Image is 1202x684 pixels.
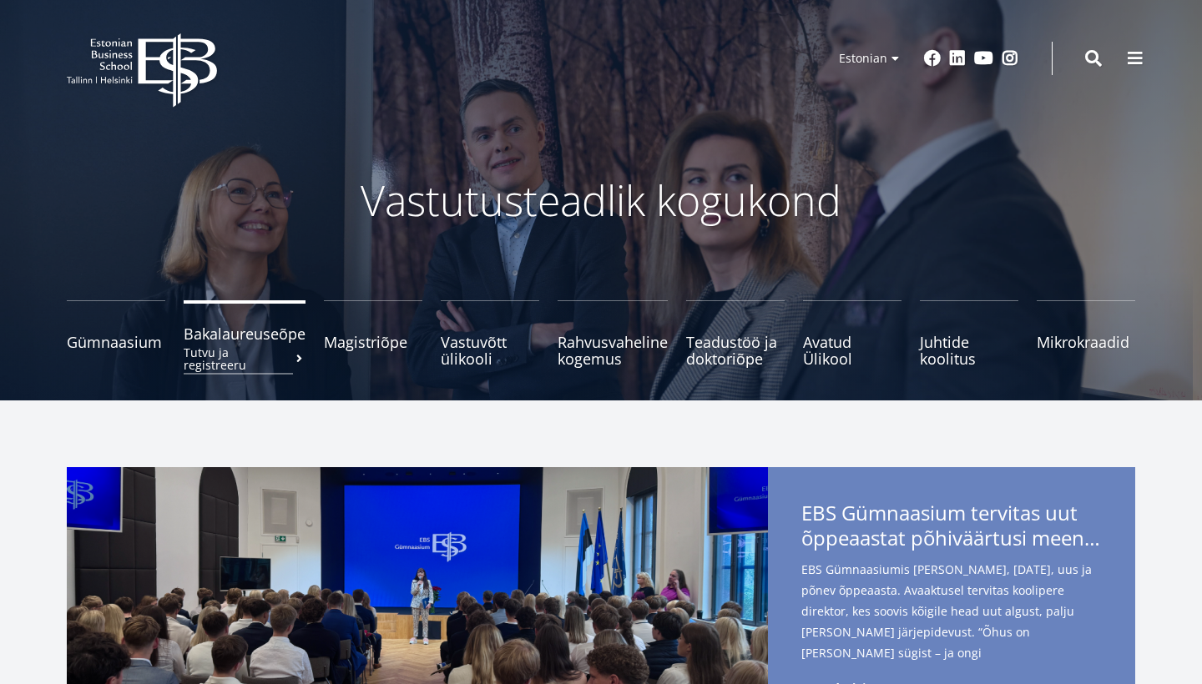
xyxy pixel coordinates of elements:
a: Magistriõpe [324,300,422,367]
span: Gümnaasium [67,334,165,350]
span: õppeaastat põhiväärtusi meenutades [801,526,1102,551]
a: Teadustöö ja doktoriõpe [686,300,785,367]
span: Bakalaureuseõpe [184,325,306,342]
span: EBS Gümnaasium tervitas uut [801,500,1102,556]
a: Juhtide koolitus [920,300,1018,367]
a: Facebook [924,50,941,67]
span: Mikrokraadid [1037,334,1135,350]
a: Instagram [1002,50,1018,67]
span: Teadustöö ja doktoriõpe [686,334,785,367]
a: Rahvusvaheline kogemus [558,300,668,367]
a: Mikrokraadid [1037,300,1135,367]
p: Vastutusteadlik kogukond [159,175,1043,225]
span: Avatud Ülikool [803,334,901,367]
span: Juhtide koolitus [920,334,1018,367]
a: Avatud Ülikool [803,300,901,367]
a: Linkedin [949,50,966,67]
small: Tutvu ja registreeru [184,346,306,371]
a: Vastuvõtt ülikooli [441,300,539,367]
span: Rahvusvaheline kogemus [558,334,668,367]
span: Magistriõpe [324,334,422,350]
a: Gümnaasium [67,300,165,367]
span: Vastuvõtt ülikooli [441,334,539,367]
a: BakalaureuseõpeTutvu ja registreeru [184,300,306,367]
a: Youtube [974,50,993,67]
